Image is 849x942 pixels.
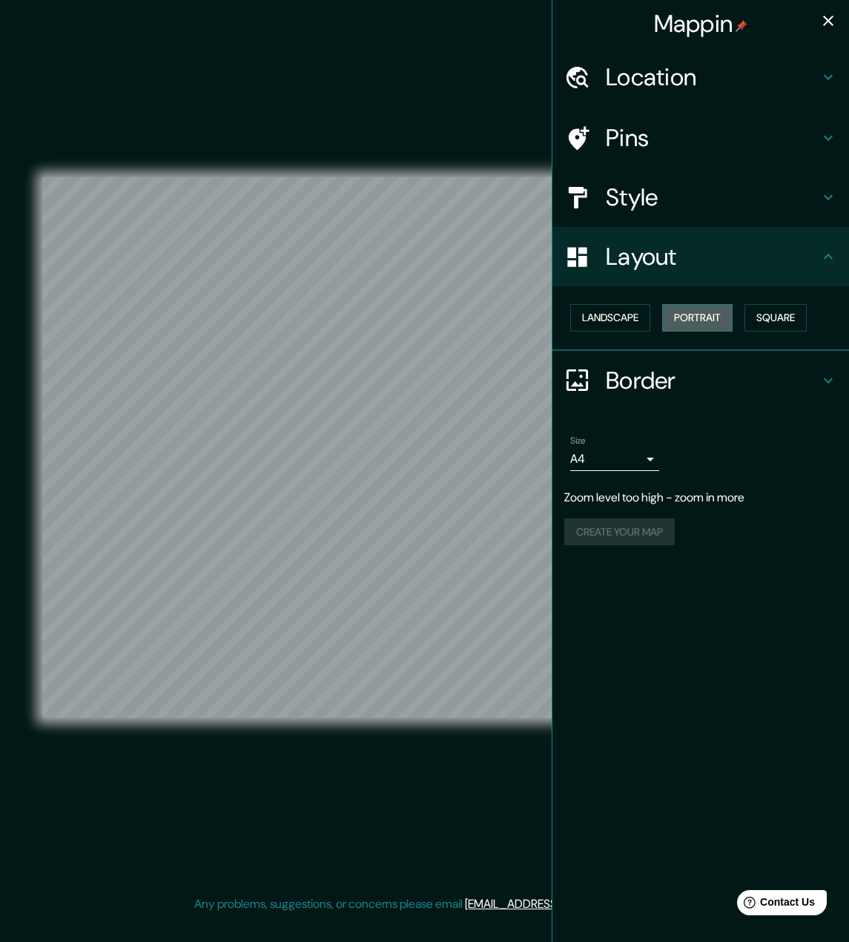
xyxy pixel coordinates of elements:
div: Location [552,47,849,107]
iframe: Help widget launcher [717,884,833,926]
div: Pins [552,108,849,168]
div: Border [552,351,849,410]
canvas: Map [42,177,807,718]
div: Layout [552,227,849,286]
h4: Style [606,182,819,212]
button: Square [744,304,807,332]
div: A4 [570,447,659,471]
h4: Pins [606,123,819,153]
div: Style [552,168,849,227]
label: Size [570,434,586,447]
h4: Mappin [654,9,748,39]
h4: Layout [606,242,819,271]
button: Landscape [570,304,650,332]
p: Zoom level too high - zoom in more [564,489,837,507]
a: [EMAIL_ADDRESS][DOMAIN_NAME] [465,896,648,912]
h4: Border [606,366,819,395]
h4: Location [606,62,819,92]
p: Any problems, suggestions, or concerns please email . [194,895,650,913]
button: Portrait [662,304,733,332]
img: pin-icon.png [736,20,747,32]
